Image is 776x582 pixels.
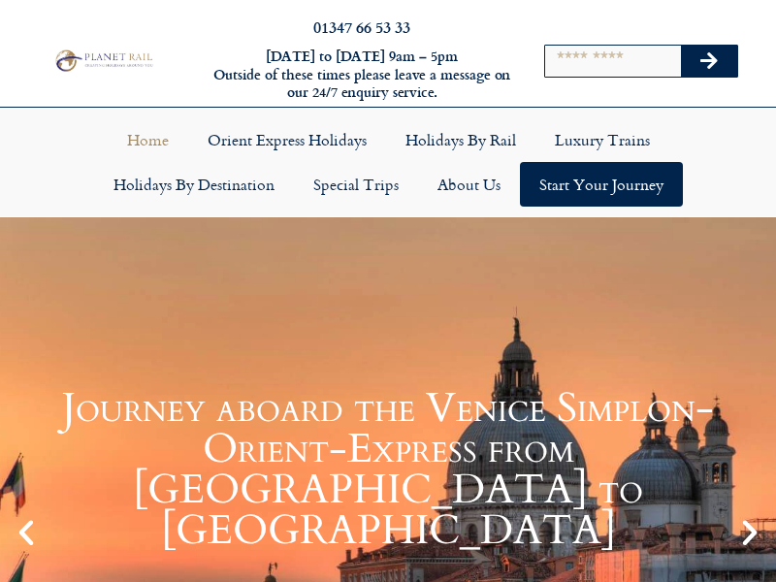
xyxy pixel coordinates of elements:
[313,16,410,38] a: 01347 66 53 33
[294,162,418,207] a: Special Trips
[108,117,188,162] a: Home
[51,48,155,73] img: Planet Rail Train Holidays Logo
[188,117,386,162] a: Orient Express Holidays
[211,48,512,102] h6: [DATE] to [DATE] 9am – 5pm Outside of these times please leave a message on our 24/7 enquiry serv...
[418,162,520,207] a: About Us
[10,117,766,207] nav: Menu
[94,162,294,207] a: Holidays by Destination
[681,46,737,77] button: Search
[733,516,766,549] div: Next slide
[520,162,683,207] a: Start your Journey
[386,117,535,162] a: Holidays by Rail
[535,117,669,162] a: Luxury Trains
[10,516,43,549] div: Previous slide
[48,388,727,551] h1: Journey aboard the Venice Simplon-Orient-Express from [GEOGRAPHIC_DATA] to [GEOGRAPHIC_DATA]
